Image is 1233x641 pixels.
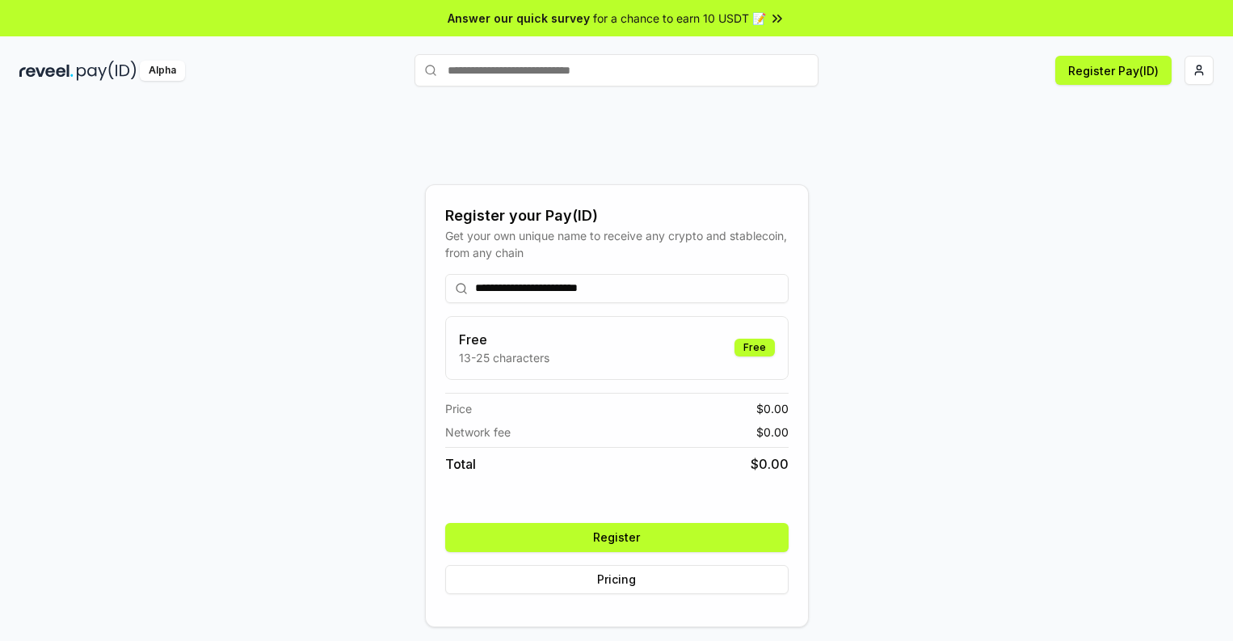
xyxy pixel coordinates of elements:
[459,330,549,349] h3: Free
[734,339,775,356] div: Free
[445,523,789,552] button: Register
[756,400,789,417] span: $ 0.00
[448,10,590,27] span: Answer our quick survey
[445,454,476,474] span: Total
[756,424,789,441] span: $ 0.00
[593,10,766,27] span: for a chance to earn 10 USDT 📝
[445,205,789,227] div: Register your Pay(ID)
[445,400,472,417] span: Price
[445,424,511,441] span: Network fee
[445,565,789,594] button: Pricing
[751,454,789,474] span: $ 0.00
[77,61,137,81] img: pay_id
[140,61,185,81] div: Alpha
[19,61,74,81] img: reveel_dark
[445,227,789,261] div: Get your own unique name to receive any crypto and stablecoin, from any chain
[1055,56,1172,85] button: Register Pay(ID)
[459,349,549,366] p: 13-25 characters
